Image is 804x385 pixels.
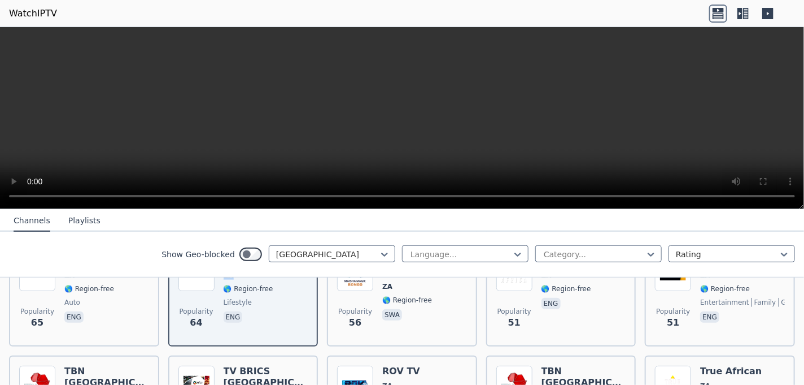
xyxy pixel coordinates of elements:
[224,298,252,307] span: lifestyle
[751,298,776,307] span: family
[541,298,561,309] p: eng
[190,316,202,330] span: 64
[9,7,57,20] a: WatchIPTV
[68,210,100,232] button: Playlists
[338,307,372,316] span: Popularity
[541,284,591,293] span: 🌎 Region-free
[14,210,50,232] button: Channels
[382,309,402,321] p: swa
[382,366,432,377] h6: ROV TV
[224,312,243,323] p: eng
[656,307,690,316] span: Popularity
[700,284,750,293] span: 🌎 Region-free
[64,298,80,307] span: auto
[382,282,392,291] span: ZA
[161,249,235,260] label: Show Geo-blocked
[224,284,273,293] span: 🌎 Region-free
[382,296,432,305] span: 🌎 Region-free
[64,284,114,293] span: 🌎 Region-free
[700,366,762,377] h6: True African
[497,307,531,316] span: Popularity
[64,312,84,323] p: eng
[20,307,54,316] span: Popularity
[180,307,213,316] span: Popularity
[31,316,43,330] span: 65
[508,316,521,330] span: 51
[349,316,361,330] span: 56
[700,298,749,307] span: entertainment
[667,316,679,330] span: 51
[700,312,719,323] p: eng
